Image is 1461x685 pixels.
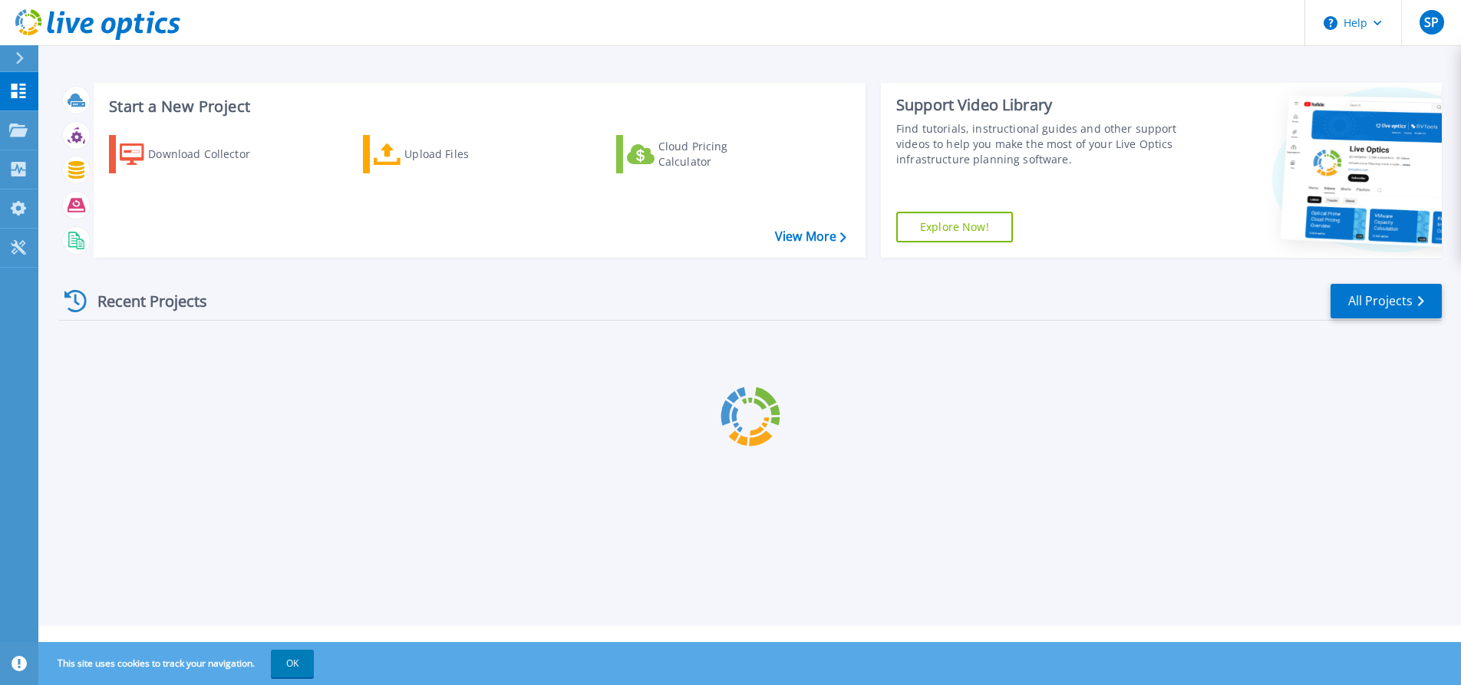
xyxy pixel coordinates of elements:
div: Upload Files [404,139,527,170]
a: View More [775,229,846,244]
div: Recent Projects [59,282,228,320]
div: Find tutorials, instructional guides and other support videos to help you make the most of your L... [896,121,1182,167]
div: Support Video Library [896,95,1182,115]
a: All Projects [1331,284,1442,318]
div: Download Collector [148,139,271,170]
a: Cloud Pricing Calculator [616,135,787,173]
div: Cloud Pricing Calculator [658,139,781,170]
a: Download Collector [109,135,280,173]
h3: Start a New Project [109,98,846,115]
span: SP [1424,16,1439,28]
span: This site uses cookies to track your navigation. [42,650,314,677]
a: Upload Files [363,135,534,173]
a: Explore Now! [896,212,1013,242]
button: OK [271,650,314,677]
